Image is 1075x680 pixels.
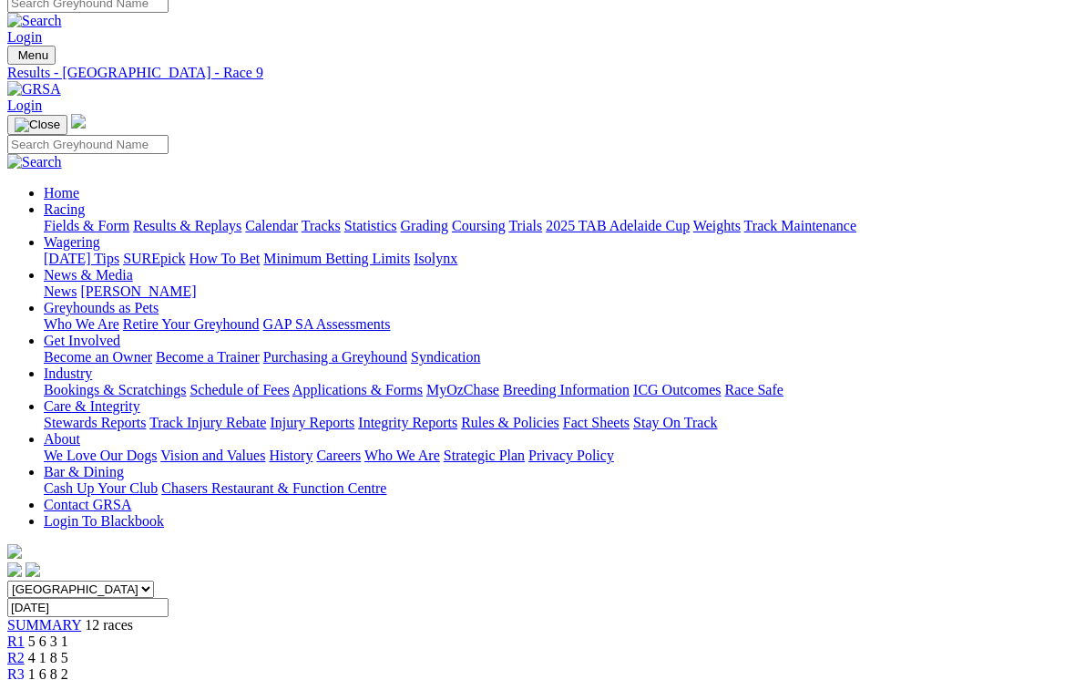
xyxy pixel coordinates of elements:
[44,448,157,463] a: We Love Our Dogs
[44,448,1068,464] div: About
[7,544,22,559] img: logo-grsa-white.png
[7,135,169,154] input: Search
[44,480,158,496] a: Cash Up Your Club
[44,316,1068,333] div: Greyhounds as Pets
[302,218,341,233] a: Tracks
[44,497,131,512] a: Contact GRSA
[44,283,77,299] a: News
[44,201,85,217] a: Racing
[44,316,119,332] a: Who We Are
[444,448,525,463] a: Strategic Plan
[44,349,1068,366] div: Get Involved
[44,267,133,283] a: News & Media
[270,415,354,430] a: Injury Reports
[7,154,62,170] img: Search
[44,333,120,348] a: Get Involved
[364,448,440,463] a: Who We Are
[7,634,25,649] a: R1
[7,81,61,98] img: GRSA
[411,349,480,365] a: Syndication
[44,251,119,266] a: [DATE] Tips
[7,13,62,29] img: Search
[28,634,68,649] span: 5 6 3 1
[452,218,506,233] a: Coursing
[7,65,1068,81] a: Results - [GEOGRAPHIC_DATA] - Race 9
[744,218,856,233] a: Track Maintenance
[133,218,241,233] a: Results & Replays
[123,251,185,266] a: SUREpick
[28,650,68,665] span: 4 1 8 5
[344,218,397,233] a: Statistics
[358,415,457,430] a: Integrity Reports
[461,415,559,430] a: Rules & Policies
[44,283,1068,300] div: News & Media
[7,617,81,633] a: SUMMARY
[245,218,298,233] a: Calendar
[263,251,410,266] a: Minimum Betting Limits
[414,251,457,266] a: Isolynx
[160,448,265,463] a: Vision and Values
[44,464,124,479] a: Bar & Dining
[26,562,40,577] img: twitter.svg
[149,415,266,430] a: Track Injury Rebate
[7,98,42,113] a: Login
[7,598,169,617] input: Select date
[633,415,717,430] a: Stay On Track
[503,382,630,397] a: Breeding Information
[44,218,129,233] a: Fields & Form
[44,349,152,365] a: Become an Owner
[401,218,448,233] a: Grading
[44,382,1068,398] div: Industry
[156,349,260,365] a: Become a Trainer
[44,366,92,381] a: Industry
[44,513,164,529] a: Login To Blackbook
[44,415,146,430] a: Stewards Reports
[44,415,1068,431] div: Care & Integrity
[85,617,133,633] span: 12 races
[7,29,42,45] a: Login
[426,382,499,397] a: MyOzChase
[316,448,361,463] a: Careers
[724,382,783,397] a: Race Safe
[7,46,56,65] button: Toggle navigation
[269,448,312,463] a: History
[189,251,261,266] a: How To Bet
[693,218,741,233] a: Weights
[44,382,186,397] a: Bookings & Scratchings
[292,382,423,397] a: Applications & Forms
[546,218,690,233] a: 2025 TAB Adelaide Cup
[263,349,407,365] a: Purchasing a Greyhound
[508,218,542,233] a: Trials
[563,415,630,430] a: Fact Sheets
[18,48,48,62] span: Menu
[44,398,140,414] a: Care & Integrity
[44,234,100,250] a: Wagering
[80,283,196,299] a: [PERSON_NAME]
[189,382,289,397] a: Schedule of Fees
[528,448,614,463] a: Privacy Policy
[7,115,67,135] button: Toggle navigation
[7,650,25,665] a: R2
[123,316,260,332] a: Retire Your Greyhound
[44,300,159,315] a: Greyhounds as Pets
[44,480,1068,497] div: Bar & Dining
[44,185,79,201] a: Home
[44,431,80,447] a: About
[44,251,1068,267] div: Wagering
[7,562,22,577] img: facebook.svg
[263,316,391,332] a: GAP SA Assessments
[161,480,386,496] a: Chasers Restaurant & Function Centre
[71,114,86,129] img: logo-grsa-white.png
[15,118,60,132] img: Close
[633,382,721,397] a: ICG Outcomes
[44,218,1068,234] div: Racing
